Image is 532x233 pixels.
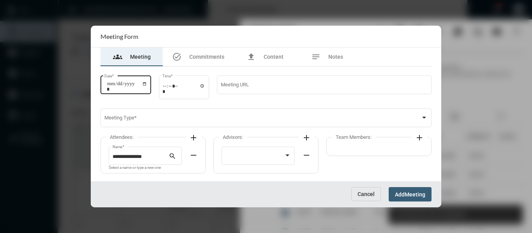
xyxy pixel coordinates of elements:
[264,54,284,60] span: Content
[358,191,375,197] span: Cancel
[395,191,405,198] span: Add
[219,134,247,140] label: Advisors:
[247,52,256,61] mat-icon: file_upload
[311,52,321,61] mat-icon: notes
[113,52,122,61] mat-icon: groups
[405,191,425,198] span: Meeting
[302,151,311,160] mat-icon: remove
[169,152,178,161] mat-icon: search
[172,52,181,61] mat-icon: task_alt
[109,166,161,170] mat-hint: Select a name or type a new one
[189,133,198,142] mat-icon: add
[415,133,424,142] mat-icon: add
[351,187,381,201] button: Cancel
[332,134,375,140] label: Team Members:
[302,133,311,142] mat-icon: add
[189,54,224,60] span: Commitments
[100,33,138,40] h2: Meeting Form
[328,54,343,60] span: Notes
[106,134,137,140] label: Attendees:
[130,54,151,60] span: Meeting
[389,187,432,201] button: AddMeeting
[189,151,198,160] mat-icon: remove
